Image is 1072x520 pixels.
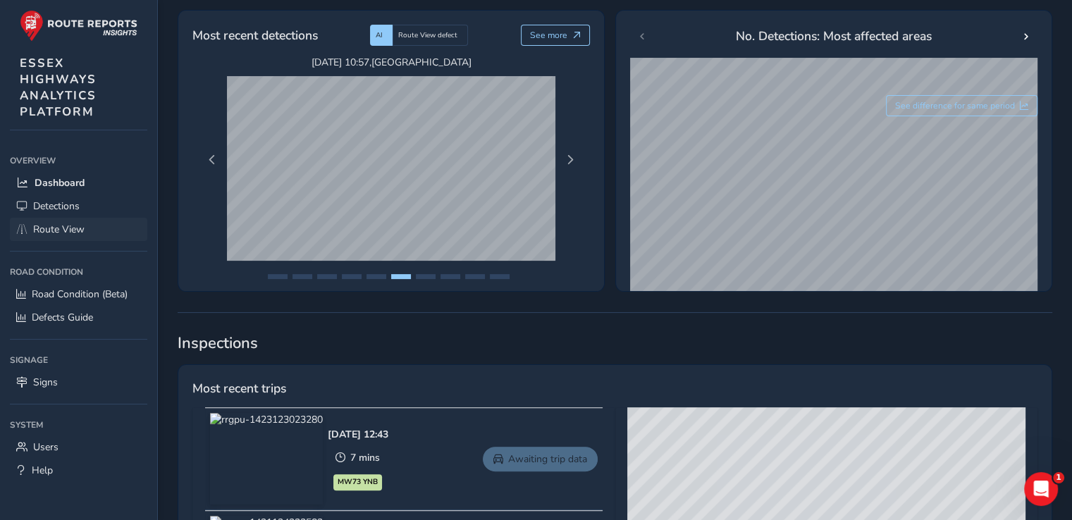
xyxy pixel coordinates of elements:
[10,218,147,241] a: Route View
[210,413,323,504] img: rrgpu-1423123023280
[10,283,147,306] a: Road Condition (Beta)
[10,171,147,194] a: Dashboard
[1024,472,1058,506] iframe: Intercom live chat
[328,428,388,441] div: [DATE] 12:43
[895,100,1015,111] span: See difference for same period
[560,150,580,170] button: Next Page
[736,27,932,45] span: No. Detections: Most affected areas
[202,150,222,170] button: Previous Page
[33,223,85,236] span: Route View
[338,476,378,488] span: MW73 YNB
[268,274,288,279] button: Page 1
[490,274,510,279] button: Page 10
[178,333,1052,354] span: Inspections
[416,274,436,279] button: Page 7
[10,261,147,283] div: Road Condition
[33,376,58,389] span: Signs
[32,464,53,477] span: Help
[20,55,97,120] span: ESSEX HIGHWAYS ANALYTICS PLATFORM
[521,25,591,46] button: See more
[10,150,147,171] div: Overview
[483,447,598,471] a: Awaiting trip data
[391,274,411,279] button: Page 6
[10,306,147,329] a: Defects Guide
[366,274,386,279] button: Page 5
[530,30,567,41] span: See more
[317,274,337,279] button: Page 3
[32,311,93,324] span: Defects Guide
[465,274,485,279] button: Page 9
[350,451,380,464] span: 7 mins
[227,56,555,69] span: [DATE] 10:57 , [GEOGRAPHIC_DATA]
[33,199,80,213] span: Detections
[20,10,137,42] img: rr logo
[33,440,58,454] span: Users
[370,25,393,46] div: AI
[1053,472,1064,483] span: 1
[10,414,147,435] div: System
[10,371,147,394] a: Signs
[398,30,457,40] span: Route View defect
[292,274,312,279] button: Page 2
[10,435,147,459] a: Users
[376,30,383,40] span: AI
[886,95,1038,116] button: See difference for same period
[393,25,468,46] div: Route View defect
[342,274,362,279] button: Page 4
[10,459,147,482] a: Help
[192,26,318,44] span: Most recent detections
[10,349,147,371] div: Signage
[440,274,460,279] button: Page 8
[35,176,85,190] span: Dashboard
[32,287,128,301] span: Road Condition (Beta)
[10,194,147,218] a: Detections
[192,379,286,397] span: Most recent trips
